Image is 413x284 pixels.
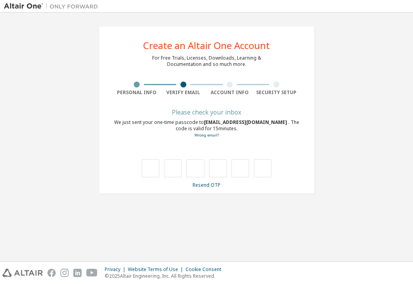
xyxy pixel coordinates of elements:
[4,2,102,10] img: Altair One
[186,266,226,273] div: Cookie Consent
[152,55,261,67] div: For Free Trials, Licenses, Downloads, Learning & Documentation and so much more.
[128,266,186,273] div: Website Terms of Use
[47,269,56,277] img: facebook.svg
[114,89,160,96] div: Personal Info
[195,133,219,138] a: Go back to the registration form
[86,269,98,277] img: youtube.svg
[2,269,43,277] img: altair_logo.svg
[253,89,300,96] div: Security Setup
[73,269,82,277] img: linkedin.svg
[207,89,253,96] div: Account Info
[114,110,300,115] div: Please check your inbox
[193,182,220,188] a: Resend OTP
[160,89,207,96] div: Verify Email
[143,41,270,50] div: Create an Altair One Account
[105,273,226,279] p: © 2025 Altair Engineering, Inc. All Rights Reserved.
[60,269,69,277] img: instagram.svg
[204,119,288,126] span: [EMAIL_ADDRESS][DOMAIN_NAME]
[114,119,300,138] div: We just sent your one-time passcode to . The code is valid for 15 minutes.
[105,266,128,273] div: Privacy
